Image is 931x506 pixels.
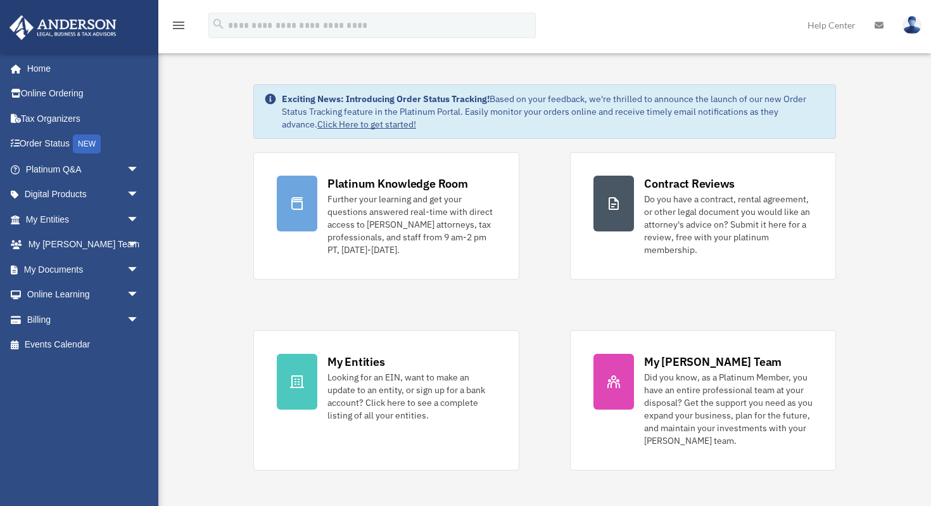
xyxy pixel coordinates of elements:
a: My Entitiesarrow_drop_down [9,207,158,232]
a: Platinum Knowledge Room Further your learning and get your questions answered real-time with dire... [253,152,519,280]
a: Home [9,56,152,81]
a: My Documentsarrow_drop_down [9,257,158,282]
div: Based on your feedback, we're thrilled to announce the launch of our new Order Status Tracking fe... [282,93,825,131]
span: arrow_drop_down [127,182,152,208]
span: arrow_drop_down [127,207,152,233]
a: Online Learningarrow_drop_down [9,282,158,308]
i: menu [171,18,186,33]
div: Looking for an EIN, want to make an update to an entity, or sign up for a bank account? Click her... [327,371,496,422]
a: Tax Organizers [9,106,158,131]
div: NEW [73,134,101,153]
a: Events Calendar [9,332,158,358]
strong: Exciting News: Introducing Order Status Tracking! [282,93,490,105]
div: Further your learning and get your questions answered real-time with direct access to [PERSON_NAM... [327,193,496,256]
i: search [212,17,225,31]
a: Platinum Q&Aarrow_drop_down [9,157,158,182]
div: Contract Reviews [644,176,735,191]
a: Click Here to get started! [317,119,416,130]
a: My [PERSON_NAME] Teamarrow_drop_down [9,232,158,257]
a: Order StatusNEW [9,131,158,157]
span: arrow_drop_down [127,257,152,283]
a: My Entities Looking for an EIN, want to make an update to an entity, or sign up for a bank accoun... [253,330,519,470]
a: Billingarrow_drop_down [9,307,158,332]
a: Digital Productsarrow_drop_down [9,182,158,207]
div: My Entities [327,354,384,370]
img: Anderson Advisors Platinum Portal [6,15,120,40]
span: arrow_drop_down [127,232,152,258]
div: Did you know, as a Platinum Member, you have an entire professional team at your disposal? Get th... [644,371,813,447]
div: Platinum Knowledge Room [327,176,468,191]
a: Contract Reviews Do you have a contract, rental agreement, or other legal document you would like... [570,152,836,280]
a: menu [171,22,186,33]
a: Online Ordering [9,81,158,107]
span: arrow_drop_down [127,282,152,308]
span: arrow_drop_down [127,157,152,183]
div: My [PERSON_NAME] Team [644,354,782,370]
img: User Pic [902,16,921,34]
a: My [PERSON_NAME] Team Did you know, as a Platinum Member, you have an entire professional team at... [570,330,836,470]
span: arrow_drop_down [127,307,152,333]
div: Do you have a contract, rental agreement, or other legal document you would like an attorney's ad... [644,193,813,256]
